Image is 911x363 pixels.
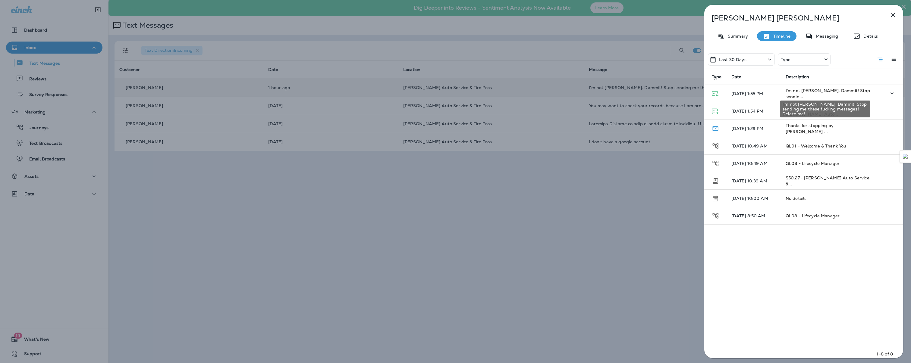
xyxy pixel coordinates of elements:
[731,109,776,113] p: [DATE] 1:54 PM
[886,87,898,100] button: Expand
[903,154,908,159] img: Detect Auto
[786,123,834,134] span: Thanks for stopping by [PERSON_NAME] ...
[731,213,776,218] p: [DATE] 8:50 AM
[786,161,840,166] span: QL08 - Lifecycle Manager
[786,213,840,219] span: QL08 - Lifecycle Manager
[786,88,870,99] span: I'm not [PERSON_NAME]. Dammit! Stop sendin...
[712,213,719,218] span: Journey
[731,161,776,166] p: [DATE] 10:49 AM
[874,53,886,66] button: Summary View
[712,108,718,113] span: Text Message - Delivered
[712,160,719,166] span: Journey
[877,351,893,357] p: 1–8 of 8
[731,91,776,96] p: [DATE] 1:55 PM
[712,195,719,200] span: Schedule
[860,34,878,39] p: Details
[712,143,719,148] span: Journey
[887,53,900,65] button: Log View
[781,57,791,62] p: Type
[731,144,776,148] p: [DATE] 10:49 AM
[731,74,742,79] span: Date
[712,14,876,22] p: [PERSON_NAME] [PERSON_NAME]
[786,175,869,187] span: $50.27 - [PERSON_NAME] Auto Service &...
[780,101,870,117] div: I'm not [PERSON_NAME]. Dammit! Stop sending me these fucking messages! Delete me!
[719,57,746,62] p: Last 30 Days
[712,91,718,96] span: Text Message - Received
[786,143,847,149] span: QL01 - Welcome & Thank You
[725,34,748,39] p: Summary
[786,74,809,79] span: Description
[781,190,871,207] td: No details
[712,74,722,79] span: Type
[770,34,790,39] p: Timeline
[813,34,838,39] p: Messaging
[712,178,719,183] span: Transaction
[731,126,776,131] p: [DATE] 1:29 PM
[712,125,719,131] span: Email - Delivered
[731,178,776,183] p: [DATE] 10:39 AM
[731,196,776,201] p: [DATE] 10:00 AM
